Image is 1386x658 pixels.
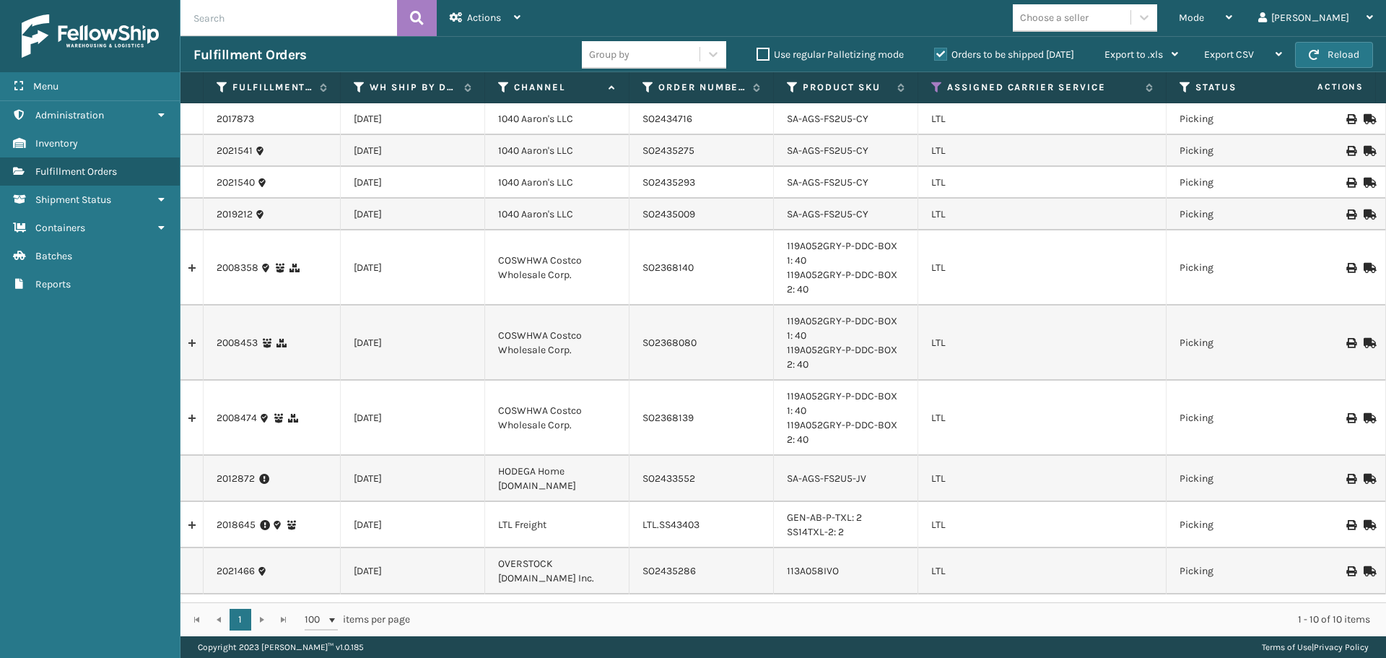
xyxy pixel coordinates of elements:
div: Choose a seller [1020,10,1089,25]
td: COSWHWA Costco Wholesale Corp. [485,381,629,456]
td: Picking [1167,548,1311,594]
a: 2021540 [217,176,255,190]
a: 113A058IVO [787,565,839,577]
p: Copyright 2023 [PERSON_NAME]™ v 1.0.185 [198,636,364,658]
h3: Fulfillment Orders [193,46,306,64]
a: SA-AGS-FS2U5-CY [787,113,868,125]
span: Mode [1179,12,1204,24]
i: Mark as Shipped [1364,263,1372,273]
span: Administration [35,109,104,121]
a: 2017873 [217,112,254,126]
span: items per page [305,609,410,631]
span: Shipment Status [35,194,111,206]
td: [DATE] [341,381,485,456]
i: Print BOL [1346,146,1355,156]
td: COSWHWA Costco Wholesale Corp. [485,230,629,306]
a: SA-AGS-FS2U5-CY [787,176,868,189]
td: [DATE] [341,502,485,548]
label: Orders to be shipped [DATE] [934,48,1074,61]
td: LTL [918,199,1167,230]
td: LTL [918,502,1167,548]
a: SA-AGS-FS2U5-CY [787,208,868,220]
a: 119A052GRY-P-DDC-BOX 2: 40 [787,344,897,371]
td: SO2434716 [629,103,774,135]
td: SO2368140 [629,230,774,306]
td: [DATE] [341,199,485,230]
label: Use regular Palletizing mode [757,48,904,61]
td: [DATE] [341,456,485,502]
td: Picking [1167,103,1311,135]
span: Export CSV [1204,48,1254,61]
td: Picking [1167,199,1311,230]
i: Mark as Shipped [1364,209,1372,220]
i: Mark as Shipped [1364,566,1372,576]
td: OVERSTOCK [DOMAIN_NAME] Inc. [485,548,629,594]
td: LTL [918,381,1167,456]
span: 100 [305,612,326,627]
span: Containers [35,222,85,234]
label: Channel [514,81,601,94]
i: Mark as Shipped [1364,178,1372,188]
i: Print BOL [1346,413,1355,423]
td: LTL [918,135,1167,167]
i: Print BOL [1346,474,1355,484]
i: Mark as Shipped [1364,413,1372,423]
td: LTL [918,230,1167,306]
td: Picking [1167,230,1311,306]
span: Export to .xls [1104,48,1163,61]
td: Picking [1167,502,1311,548]
a: 2012872 [217,472,255,486]
td: 1040 Aaron's LLC [485,167,629,199]
span: Inventory [35,137,78,150]
td: [DATE] [341,230,485,306]
td: SO2435286 [629,548,774,594]
i: Print BOL [1346,338,1355,348]
a: 119A052GRY-P-DDC-BOX 1: 40 [787,315,897,342]
td: LTL [918,456,1167,502]
a: SS14TXL-2: 2 [787,526,844,538]
td: SO2368139 [629,381,774,456]
td: LTL.SS43403 [629,502,774,548]
td: Picking [1167,167,1311,199]
td: Picking [1167,135,1311,167]
td: 1040 Aaron's LLC [485,199,629,230]
a: 119A052GRY-P-DDC-BOX 1: 40 [787,390,897,417]
a: SA-AGS-FS2U5-JV [787,472,866,485]
a: Terms of Use [1262,642,1312,652]
td: LTL [918,103,1167,135]
a: 2008453 [217,336,258,350]
a: 119A052GRY-P-DDC-BOX 2: 40 [787,269,897,295]
i: Print BOL [1346,209,1355,220]
div: | [1262,636,1369,658]
a: 2019212 [217,207,253,222]
i: Mark as Shipped [1364,114,1372,124]
td: [DATE] [341,548,485,594]
button: Reload [1295,42,1373,68]
a: 1 [230,609,251,631]
td: 1040 Aaron's LLC [485,135,629,167]
td: Picking [1167,381,1311,456]
i: Mark as Shipped [1364,146,1372,156]
td: SO2435009 [629,199,774,230]
i: Mark as Shipped [1364,520,1372,530]
td: [DATE] [341,103,485,135]
i: Mark as Shipped [1364,474,1372,484]
td: SO2433552 [629,456,774,502]
a: 2021466 [217,564,255,579]
td: [DATE] [341,306,485,381]
a: Privacy Policy [1314,642,1369,652]
td: LTL Freight [485,502,629,548]
td: [DATE] [341,135,485,167]
span: Actions [467,12,501,24]
td: HODEGA Home [DOMAIN_NAME] [485,456,629,502]
td: [DATE] [341,167,485,199]
span: Fulfillment Orders [35,165,117,178]
span: Menu [33,80,58,92]
div: Group by [589,47,629,62]
a: 2021541 [217,144,253,158]
a: GEN-AB-P-TXL: 2 [787,511,862,524]
td: 1040 Aaron's LLC [485,103,629,135]
i: Print BOL [1346,566,1355,576]
i: Print BOL [1346,520,1355,530]
a: 2008358 [217,261,258,275]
